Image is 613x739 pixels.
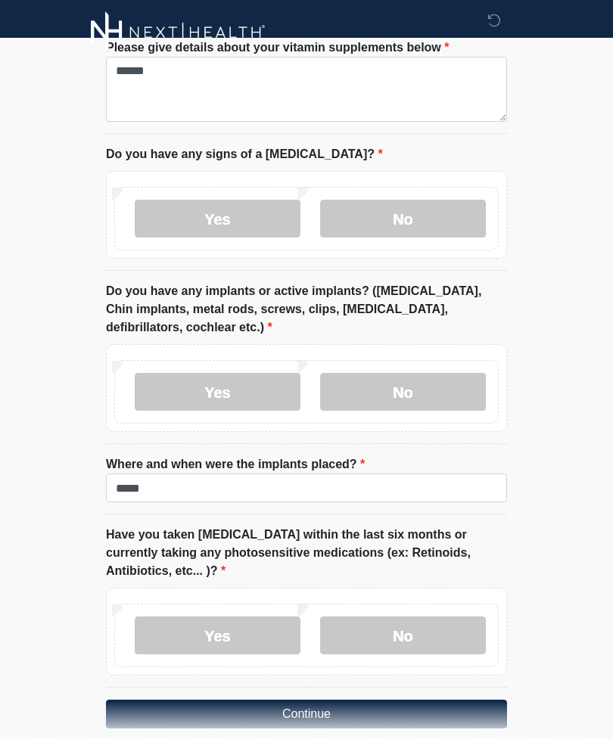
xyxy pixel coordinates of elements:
label: Yes [135,373,300,411]
label: Do you have any implants or active implants? ([MEDICAL_DATA], Chin implants, metal rods, screws, ... [106,282,507,337]
label: Do you have any signs of a [MEDICAL_DATA]? [106,145,383,163]
label: No [320,200,486,238]
label: Have you taken [MEDICAL_DATA] within the last six months or currently taking any photosensitive m... [106,526,507,580]
label: No [320,373,486,411]
label: Yes [135,616,300,654]
label: Yes [135,200,300,238]
label: No [320,616,486,654]
label: Where and when were the implants placed? [106,455,365,474]
img: Next-Health Logo [91,11,266,53]
button: Continue [106,700,507,728]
